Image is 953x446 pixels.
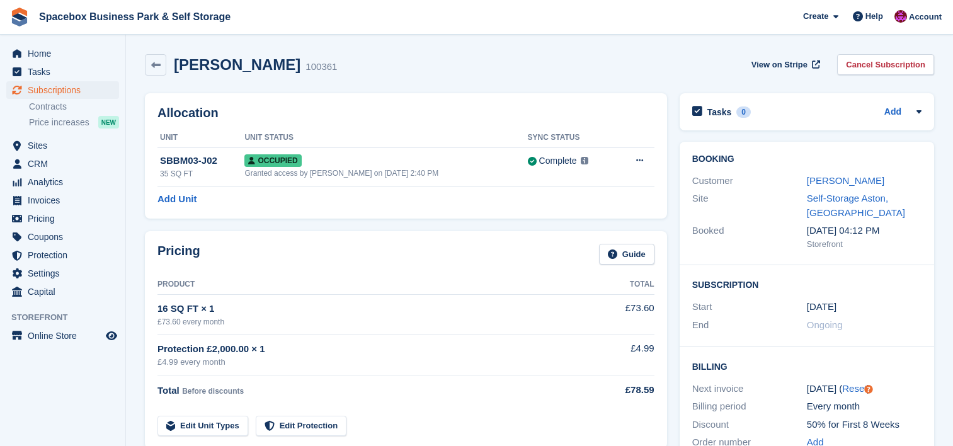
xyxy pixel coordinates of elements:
td: £4.99 [588,334,654,375]
h2: Allocation [157,106,654,120]
span: Create [803,10,828,23]
a: Add [884,105,901,120]
div: NEW [98,116,119,129]
a: menu [6,45,119,62]
span: Storefront [11,311,125,324]
div: 100361 [305,60,337,74]
a: Add Unit [157,192,197,207]
span: Home [28,45,103,62]
span: Capital [28,283,103,300]
a: Self-Storage Aston, [GEOGRAPHIC_DATA] [807,193,905,218]
span: Before discounts [182,387,244,396]
span: CRM [28,155,103,173]
div: Tooltip anchor [863,384,874,395]
h2: Billing [692,360,922,372]
div: Granted access by [PERSON_NAME] on [DATE] 2:40 PM [244,168,527,179]
div: £78.59 [588,383,654,397]
span: Sites [28,137,103,154]
a: menu [6,210,119,227]
span: View on Stripe [751,59,807,71]
div: Complete [539,154,577,168]
div: 0 [736,106,751,118]
span: Invoices [28,192,103,209]
span: Ongoing [807,319,843,330]
a: Price increases NEW [29,115,119,129]
a: menu [6,265,119,282]
div: [DATE] ( ) [807,382,922,396]
span: Online Store [28,327,103,345]
th: Total [588,275,654,295]
span: Coupons [28,228,103,246]
div: Protection £2,000.00 × 1 [157,342,588,357]
a: Edit Protection [256,416,346,437]
a: View on Stripe [746,54,823,75]
div: 50% for First 8 Weeks [807,418,922,432]
span: Subscriptions [28,81,103,99]
div: Storefront [807,238,922,251]
th: Unit [157,128,244,148]
div: Start [692,300,807,314]
span: Occupied [244,154,301,167]
span: Pricing [28,210,103,227]
div: Billing period [692,399,807,414]
span: Analytics [28,173,103,191]
a: Spacebox Business Park & Self Storage [34,6,236,27]
a: Cancel Subscription [837,54,934,75]
td: £73.60 [588,294,654,334]
div: SBBM03-J02 [160,154,244,168]
a: menu [6,173,119,191]
h2: Booking [692,154,922,164]
a: Reset [842,383,867,394]
span: Account [909,11,942,23]
a: [PERSON_NAME] [807,175,884,186]
div: [DATE] 04:12 PM [807,224,922,238]
span: Help [865,10,883,23]
span: Tasks [28,63,103,81]
a: menu [6,283,119,300]
div: Site [692,192,807,220]
div: Booked [692,224,807,250]
img: icon-info-grey-7440780725fd019a000dd9b08b2336e03edf1995a4989e88bcd33f0948082b44.svg [581,157,588,164]
h2: Pricing [157,244,200,265]
a: menu [6,63,119,81]
span: Total [157,385,180,396]
th: Sync Status [528,128,616,148]
span: Settings [28,265,103,282]
a: menu [6,327,119,345]
a: Guide [599,244,654,265]
h2: [PERSON_NAME] [174,56,300,73]
div: 16 SQ FT × 1 [157,302,588,316]
h2: Tasks [707,106,732,118]
span: Protection [28,246,103,264]
h2: Subscription [692,278,922,290]
div: Every month [807,399,922,414]
div: £4.99 every month [157,356,588,369]
th: Product [157,275,588,295]
span: Price increases [29,117,89,129]
div: Customer [692,174,807,188]
div: Next invoice [692,382,807,396]
a: Contracts [29,101,119,113]
div: £73.60 every month [157,316,588,328]
a: menu [6,246,119,264]
a: menu [6,81,119,99]
th: Unit Status [244,128,527,148]
a: menu [6,192,119,209]
a: Edit Unit Types [157,416,248,437]
time: 2025-08-08 23:00:00 UTC [807,300,836,314]
a: Preview store [104,328,119,343]
img: stora-icon-8386f47178a22dfd0bd8f6a31ec36ba5ce8667c1dd55bd0f319d3a0aa187defe.svg [10,8,29,26]
div: Discount [692,418,807,432]
img: Shitika Balanath [894,10,907,23]
a: menu [6,228,119,246]
div: 35 SQ FT [160,168,244,180]
div: End [692,318,807,333]
a: menu [6,155,119,173]
a: menu [6,137,119,154]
